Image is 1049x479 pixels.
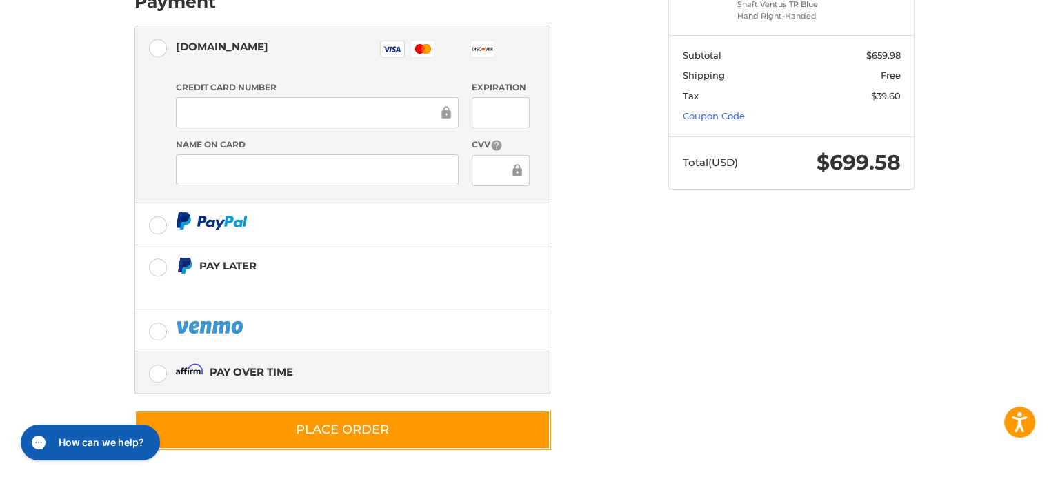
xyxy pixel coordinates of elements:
[176,35,268,58] div: [DOMAIN_NAME]
[472,81,529,94] label: Expiration
[817,150,901,175] span: $699.58
[176,281,464,292] iframe: PayPal Message 1
[683,70,725,81] span: Shipping
[176,318,246,336] img: PayPal icon
[866,50,901,61] span: $659.98
[176,139,459,151] label: Name on Card
[176,81,459,94] label: Credit Card Number
[134,410,550,449] button: Place Order
[737,10,843,22] li: Hand Right-Handed
[683,50,721,61] span: Subtotal
[199,254,463,277] div: Pay Later
[683,90,699,101] span: Tax
[871,90,901,101] span: $39.60
[176,363,203,380] img: Affirm icon
[176,257,193,274] img: Pay Later icon
[683,156,738,169] span: Total (USD)
[210,360,293,383] div: Pay over time
[683,110,745,121] a: Coupon Code
[176,212,248,230] img: PayPal icon
[472,139,529,152] label: CVV
[14,420,163,465] iframe: Gorgias live chat messenger
[881,70,901,81] span: Free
